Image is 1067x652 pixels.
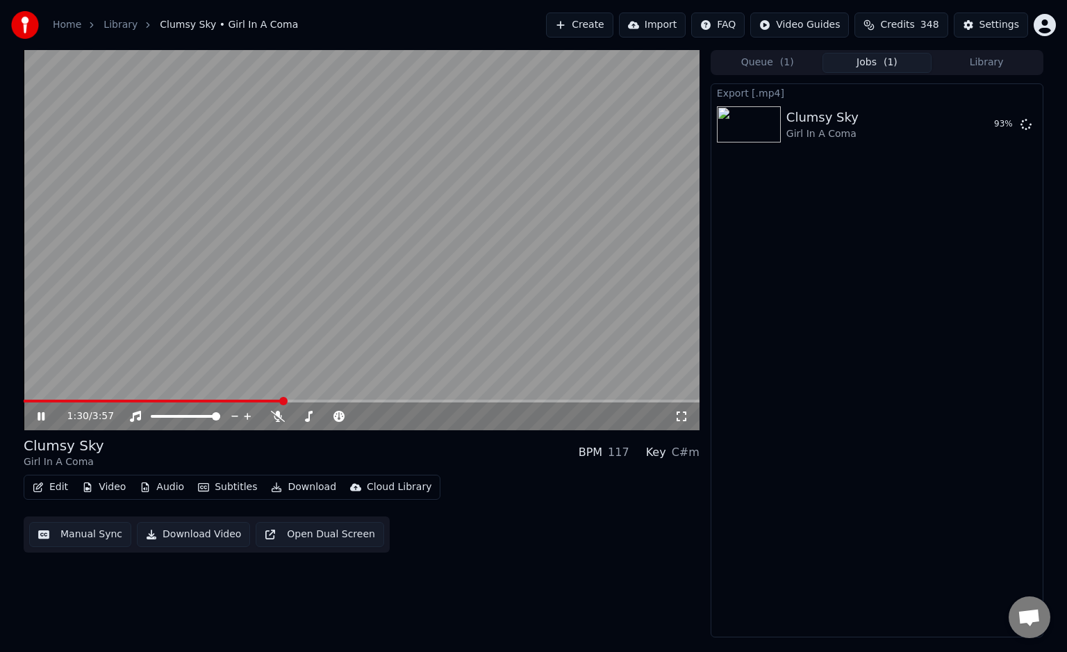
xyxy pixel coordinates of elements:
button: Video Guides [750,13,849,38]
span: ( 1 ) [780,56,794,70]
span: 3:57 [92,409,114,423]
button: Download Video [137,522,250,547]
button: Create [546,13,613,38]
div: / [67,409,101,423]
div: 93 % [994,119,1015,130]
button: Open Dual Screen [256,522,384,547]
div: C#m [672,444,700,461]
span: 1:30 [67,409,89,423]
img: youka [11,11,39,39]
button: Import [619,13,686,38]
span: 348 [920,18,939,32]
button: FAQ [691,13,745,38]
div: Export [.mp4] [711,84,1043,101]
button: Audio [134,478,190,497]
span: Credits [880,18,914,32]
div: Girl In A Coma [24,455,104,469]
a: Library [104,18,138,32]
nav: breadcrumb [53,18,298,32]
div: Settings [979,18,1019,32]
button: Library [932,53,1041,73]
div: Clumsy Sky [786,108,859,127]
div: 117 [608,444,629,461]
button: Edit [27,478,74,497]
button: Manual Sync [29,522,131,547]
a: Home [53,18,81,32]
div: Key [646,444,666,461]
button: Jobs [822,53,932,73]
button: Settings [954,13,1028,38]
div: Clumsy Sky [24,436,104,455]
button: Credits348 [854,13,948,38]
button: Video [76,478,131,497]
span: ( 1 ) [884,56,898,70]
span: Clumsy Sky • Girl In A Coma [160,18,298,32]
button: Download [265,478,342,497]
a: Open chat [1009,596,1050,638]
div: BPM [579,444,602,461]
button: Subtitles [192,478,263,497]
button: Queue [713,53,822,73]
div: Girl In A Coma [786,127,859,141]
div: Cloud Library [367,480,431,494]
